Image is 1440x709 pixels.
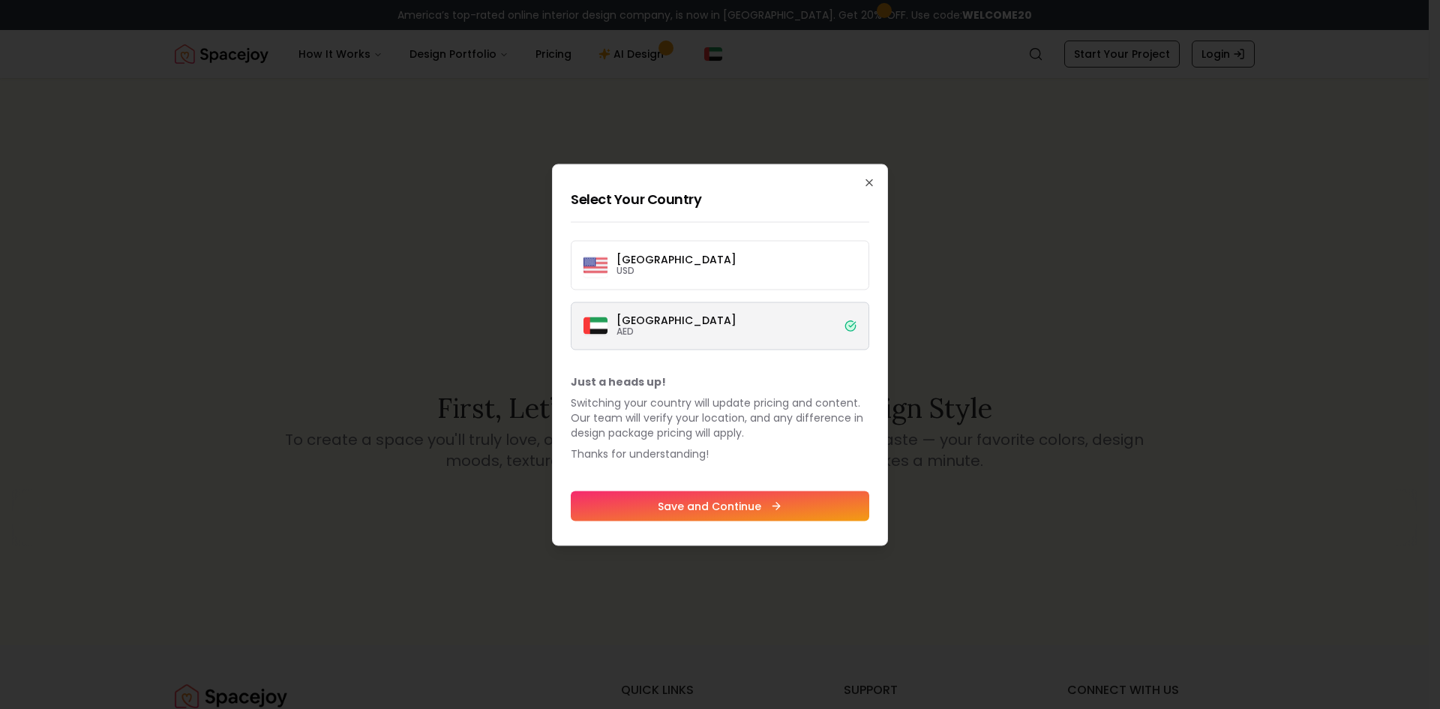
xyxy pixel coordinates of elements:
[616,264,736,276] p: USD
[571,374,666,389] b: Just a heads up!
[583,317,607,335] img: Dubai
[583,253,607,277] img: United States
[571,446,869,461] p: Thanks for understanding!
[571,188,869,209] h2: Select Your Country
[571,491,869,521] button: Save and Continue
[616,254,736,264] p: [GEOGRAPHIC_DATA]
[571,395,869,440] p: Switching your country will update pricing and content. Our team will verify your location, and a...
[616,325,736,337] p: AED
[616,314,736,325] p: [GEOGRAPHIC_DATA]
